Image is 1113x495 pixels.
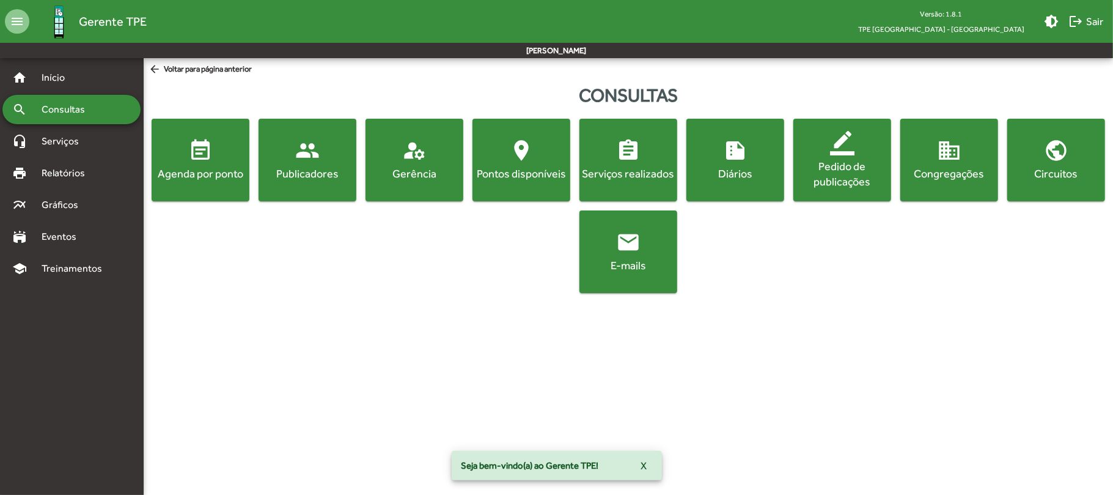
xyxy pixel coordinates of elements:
[34,166,101,181] span: Relatórios
[830,131,854,155] mat-icon: border_color
[579,119,677,201] button: Serviços realizados
[631,455,657,477] button: X
[188,138,213,163] mat-icon: event_note
[582,258,675,273] div: E-mails
[144,81,1113,109] div: Consultas
[12,229,27,244] mat-icon: stadium
[12,198,27,212] mat-icon: multiline_chart
[12,134,27,149] mat-icon: headset_mic
[1068,14,1083,29] mat-icon: logout
[12,102,27,117] mat-icon: search
[848,6,1034,21] div: Versão: 1.8.1
[5,9,29,34] mat-icon: menu
[848,21,1034,37] span: TPE [GEOGRAPHIC_DATA] - [GEOGRAPHIC_DATA]
[149,63,252,76] span: Voltar para página anterior
[34,70,83,85] span: Início
[368,166,461,181] div: Gerência
[509,138,534,163] mat-icon: location_on
[1063,10,1108,32] button: Sair
[903,166,996,181] div: Congregações
[686,119,784,201] button: Diários
[12,261,27,276] mat-icon: school
[152,119,249,201] button: Agenda por ponto
[1007,119,1105,201] button: Circuitos
[29,2,147,42] a: Gerente TPE
[79,12,147,31] span: Gerente TPE
[39,2,79,42] img: Logo
[34,261,117,276] span: Treinamentos
[365,119,463,201] button: Gerência
[723,138,748,163] mat-icon: summarize
[154,166,247,181] div: Agenda por ponto
[579,210,677,293] button: E-mails
[34,134,95,149] span: Serviços
[295,138,320,163] mat-icon: people
[616,230,641,255] mat-icon: email
[259,119,356,201] button: Publicadores
[472,119,570,201] button: Pontos disponíveis
[12,70,27,85] mat-icon: home
[34,102,101,117] span: Consultas
[34,229,93,244] span: Eventos
[616,138,641,163] mat-icon: assignment
[12,166,27,181] mat-icon: print
[461,460,599,472] span: Seja bem-vindo(a) ao Gerente TPE!
[937,138,961,163] mat-icon: domain
[1010,166,1103,181] div: Circuitos
[34,198,95,212] span: Gráficos
[796,158,889,189] div: Pedido de publicações
[149,63,164,76] mat-icon: arrow_back
[1068,10,1103,32] span: Sair
[1044,14,1059,29] mat-icon: brightness_medium
[1044,138,1068,163] mat-icon: public
[402,138,427,163] mat-icon: manage_accounts
[475,166,568,181] div: Pontos disponíveis
[900,119,998,201] button: Congregações
[582,166,675,181] div: Serviços realizados
[261,166,354,181] div: Publicadores
[641,455,647,477] span: X
[689,166,782,181] div: Diários
[793,119,891,201] button: Pedido de publicações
